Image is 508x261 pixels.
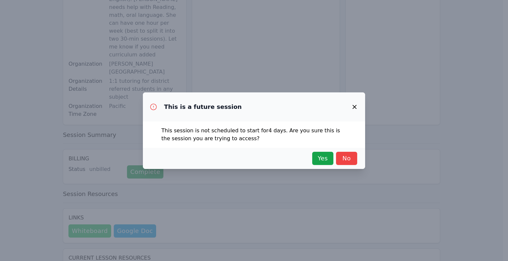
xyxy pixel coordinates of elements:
p: This session is not scheduled to start for 4 days . Are you sure this is the session you are tryi... [161,127,347,143]
button: No [336,152,357,165]
span: Yes [316,154,330,163]
h3: This is a future session [164,103,242,111]
button: Yes [312,152,333,165]
span: No [339,154,354,163]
